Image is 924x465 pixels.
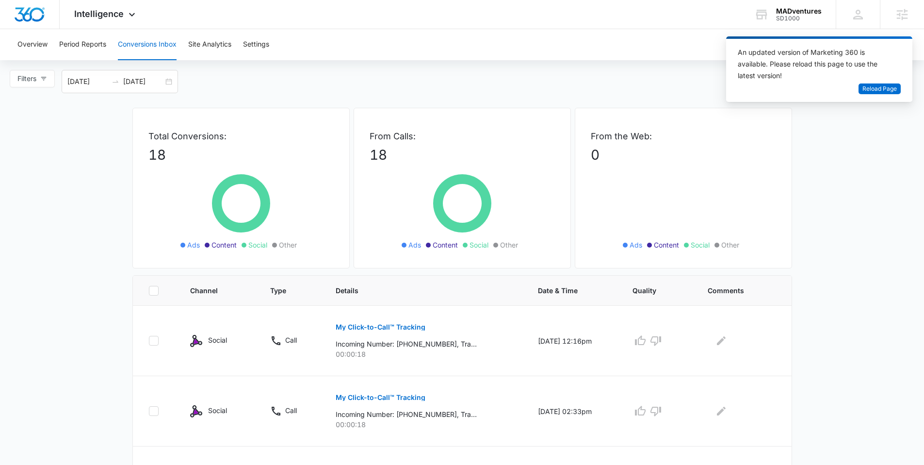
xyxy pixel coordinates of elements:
[538,285,595,296] span: Date & Time
[526,306,621,376] td: [DATE] 12:16pm
[408,240,421,250] span: Ads
[270,285,298,296] span: Type
[336,349,515,359] p: 00:00:18
[691,240,710,250] span: Social
[859,83,901,95] button: Reload Page
[118,29,177,60] button: Conversions Inbox
[336,419,515,430] p: 00:00:18
[112,78,119,85] span: swap-right
[208,335,227,345] p: Social
[285,335,297,345] p: Call
[654,240,679,250] span: Content
[336,386,425,409] button: My Click-to-Call™ Tracking
[336,409,477,419] p: Incoming Number: [PHONE_NUMBER], Tracking Number: [PHONE_NUMBER], Ring To: [PHONE_NUMBER], Caller...
[148,130,334,143] p: Total Conversions:
[188,29,231,60] button: Site Analytics
[708,285,762,296] span: Comments
[336,339,477,349] p: Incoming Number: [PHONE_NUMBER], Tracking Number: [PHONE_NUMBER], Ring To: [PHONE_NUMBER], Caller...
[59,29,106,60] button: Period Reports
[336,316,425,339] button: My Click-to-Call™ Tracking
[591,145,776,165] p: 0
[500,240,518,250] span: Other
[67,76,108,87] input: Start date
[336,324,425,331] p: My Click-to-Call™ Tracking
[738,47,889,82] div: An updated version of Marketing 360 is available. Please reload this page to use the latest version!
[17,29,48,60] button: Overview
[632,285,670,296] span: Quality
[123,76,163,87] input: End date
[370,130,555,143] p: From Calls:
[721,240,739,250] span: Other
[243,29,269,60] button: Settings
[776,7,822,15] div: account name
[433,240,458,250] span: Content
[862,84,897,94] span: Reload Page
[336,394,425,401] p: My Click-to-Call™ Tracking
[591,130,776,143] p: From the Web:
[336,285,501,296] span: Details
[526,376,621,447] td: [DATE] 02:33pm
[713,333,729,349] button: Edit Comments
[148,145,334,165] p: 18
[190,285,233,296] span: Channel
[470,240,488,250] span: Social
[74,9,124,19] span: Intelligence
[17,73,36,84] span: Filters
[208,405,227,415] p: Social
[187,240,200,250] span: Ads
[370,145,555,165] p: 18
[630,240,642,250] span: Ads
[776,15,822,22] div: account id
[10,70,55,87] button: Filters
[713,403,729,419] button: Edit Comments
[279,240,297,250] span: Other
[211,240,237,250] span: Content
[285,405,297,415] p: Call
[248,240,267,250] span: Social
[112,78,119,85] span: to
